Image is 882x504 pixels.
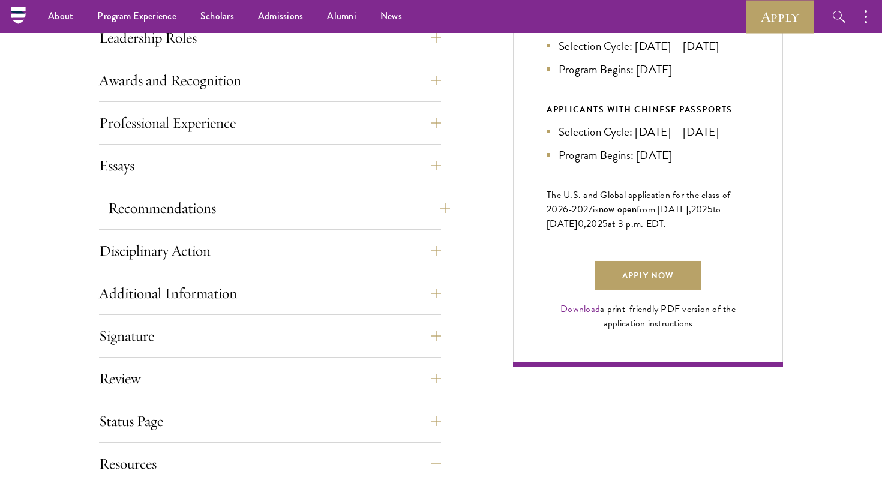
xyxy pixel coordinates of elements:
li: Program Begins: [DATE] [547,61,749,78]
span: is [593,202,599,217]
div: APPLICANTS WITH CHINESE PASSPORTS [547,102,749,117]
span: The U.S. and Global application for the class of 202 [547,188,730,217]
span: 5 [707,202,713,217]
li: Program Begins: [DATE] [547,146,749,164]
span: 7 [588,202,593,217]
span: at 3 p.m. EDT. [608,217,667,231]
button: Professional Experience [99,109,441,137]
span: 202 [691,202,707,217]
button: Disciplinary Action [99,236,441,265]
button: Review [99,364,441,393]
span: 0 [578,217,584,231]
span: 6 [563,202,568,217]
a: Download [560,302,600,316]
div: a print-friendly PDF version of the application instructions [547,302,749,331]
span: -202 [568,202,588,217]
span: to [DATE] [547,202,721,231]
span: from [DATE], [637,202,691,217]
button: Additional Information [99,279,441,308]
li: Selection Cycle: [DATE] – [DATE] [547,37,749,55]
span: 5 [602,217,608,231]
span: , [584,217,586,231]
button: Recommendations [108,194,450,223]
button: Leadership Roles [99,23,441,52]
button: Signature [99,322,441,350]
button: Awards and Recognition [99,66,441,95]
span: now open [599,202,637,216]
button: Essays [99,151,441,180]
button: Resources [99,449,441,478]
li: Selection Cycle: [DATE] – [DATE] [547,123,749,140]
button: Status Page [99,407,441,436]
a: Apply Now [595,261,701,290]
span: 202 [586,217,602,231]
